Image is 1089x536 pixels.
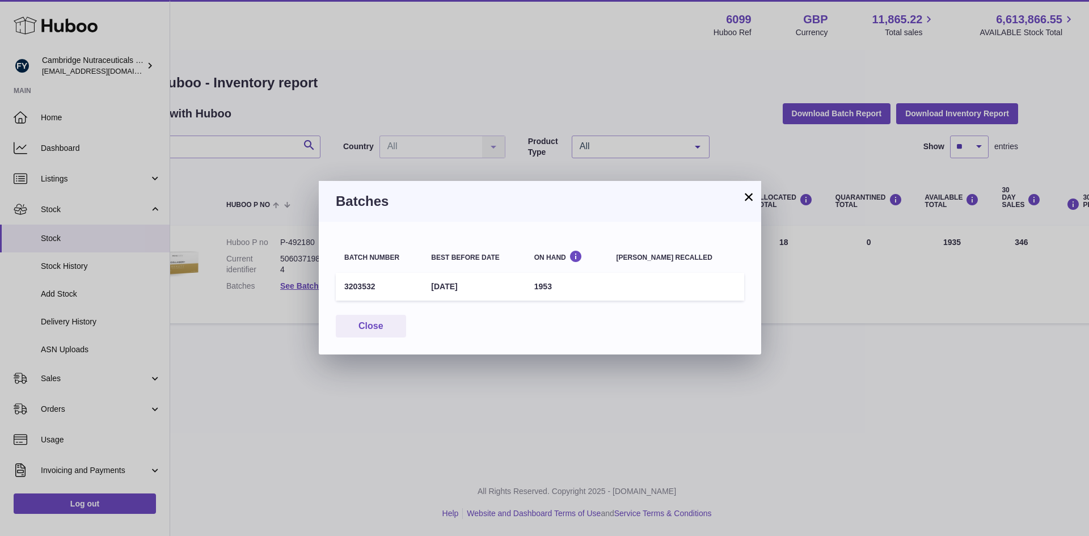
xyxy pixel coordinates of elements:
button: × [742,190,755,204]
button: Close [336,315,406,338]
td: 1953 [526,273,608,301]
div: Best before date [431,254,517,261]
td: [DATE] [423,273,525,301]
div: Batch number [344,254,414,261]
h3: Batches [336,192,744,210]
div: [PERSON_NAME] recalled [617,254,736,261]
td: 3203532 [336,273,423,301]
div: On Hand [534,250,600,261]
